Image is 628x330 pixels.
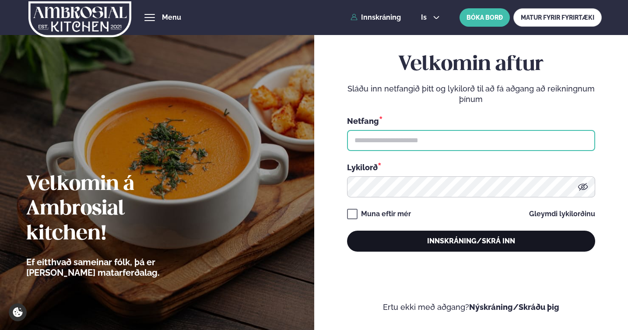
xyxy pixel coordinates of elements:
img: logo [28,1,132,37]
div: Netfang [347,115,595,126]
p: Ertu ekki með aðgang? [340,302,602,312]
button: hamburger [144,12,155,23]
button: Innskráning/Skrá inn [347,231,595,252]
a: Nýskráning/Skráðu þig [469,302,559,312]
p: Ef eitthvað sameinar fólk, þá er [PERSON_NAME] matarferðalag. [26,257,208,278]
button: is [414,14,447,21]
button: BÓKA BORÐ [460,8,510,27]
h2: Velkomin á Ambrosial kitchen! [26,172,208,246]
a: MATUR FYRIR FYRIRTÆKI [513,8,602,27]
a: Cookie settings [9,303,27,321]
div: Lykilorð [347,161,595,173]
p: Sláðu inn netfangið þitt og lykilorð til að fá aðgang að reikningnum þínum [347,84,595,105]
a: Gleymdi lykilorðinu [529,211,595,218]
span: is [421,14,429,21]
h2: Velkomin aftur [347,53,595,77]
a: Innskráning [351,14,401,21]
